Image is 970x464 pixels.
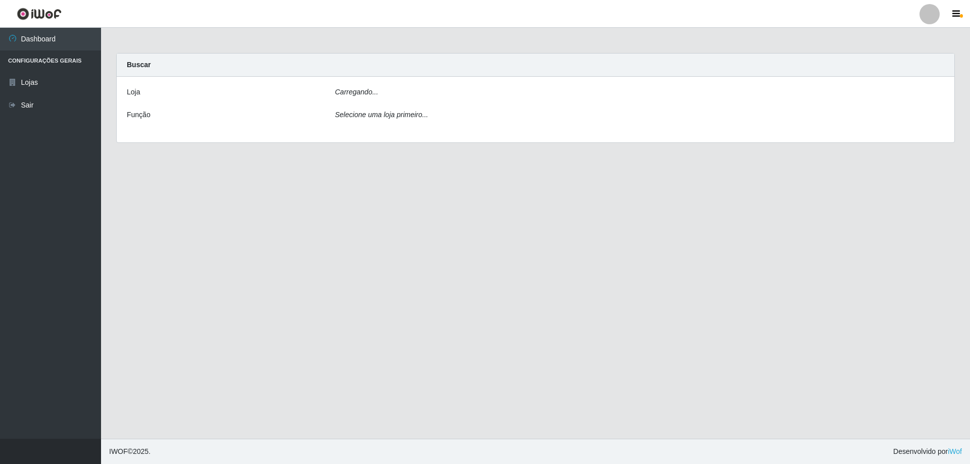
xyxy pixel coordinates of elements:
a: iWof [948,447,962,455]
i: Selecione uma loja primeiro... [335,111,428,119]
img: CoreUI Logo [17,8,62,20]
span: © 2025 . [109,446,151,457]
span: IWOF [109,447,128,455]
strong: Buscar [127,61,151,69]
i: Carregando... [335,88,378,96]
label: Loja [127,87,140,97]
span: Desenvolvido por [893,446,962,457]
label: Função [127,110,151,120]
